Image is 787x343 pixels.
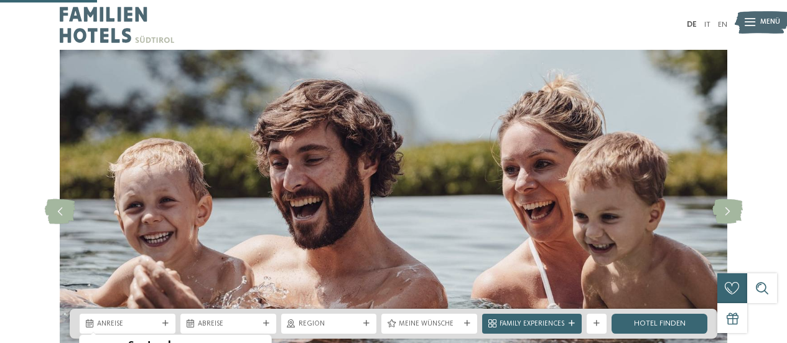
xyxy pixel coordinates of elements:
span: Abreise [198,319,259,329]
span: Family Experiences [500,319,564,329]
a: DE [687,21,697,29]
span: Anreise [97,319,158,329]
a: IT [704,21,710,29]
span: Meine Wünsche [399,319,460,329]
a: Hotel finden [612,314,707,334]
span: Region [299,319,360,329]
span: Menü [760,17,780,27]
a: EN [718,21,727,29]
